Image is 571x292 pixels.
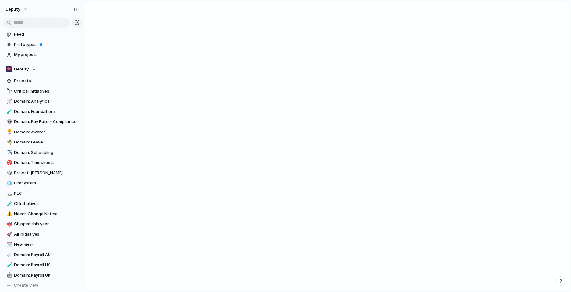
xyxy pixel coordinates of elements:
[14,149,80,156] span: Domain: Scheduling
[3,240,82,249] a: 🗓️New view
[3,178,82,188] a: 🧊Ecosystem
[3,30,82,39] a: Feed
[6,190,12,197] button: 🏔️
[14,88,80,94] span: Critical Initiatives
[14,221,80,227] span: Shipped this year
[6,88,12,94] button: 🔭
[7,98,11,105] div: 📈
[3,271,82,280] a: 🤖Domain: Payroll UK
[6,149,12,156] button: ✈️
[7,210,11,217] div: ⚠️
[14,160,80,166] span: Domain: Timesheets
[6,180,12,186] button: 🧊
[3,148,82,157] a: ✈️Domain: Scheduling
[3,40,82,49] a: Prototypes
[6,200,12,207] button: 🧪
[3,219,82,229] a: 🎯Shipped this year
[7,272,11,279] div: 🤖
[3,65,82,74] button: Deputy
[14,282,38,289] span: Create view
[14,211,80,217] span: Needs Change Notice
[3,127,82,137] a: 🏆Domain: Awards
[7,108,11,115] div: 🧪
[6,170,12,176] button: 🎲
[3,199,82,208] a: 🧪CI Initiatives
[3,281,82,290] button: Create view
[14,31,80,37] span: Feed
[3,50,82,59] a: My projects
[7,139,11,146] div: 🌴
[3,189,82,198] a: 🏔️PLC
[14,129,80,135] span: Domain: Awards
[6,139,12,145] button: 🌴
[14,252,80,258] span: Domain: Payroll AU
[7,241,11,248] div: 🗓️
[7,159,11,166] div: 🎯
[6,231,12,238] button: 🚀
[6,160,12,166] button: 🎯
[7,261,11,269] div: 🧪
[7,128,11,136] div: 🏆
[14,241,80,248] span: New view
[3,117,82,126] a: 👽Domain: Pay Rate + Compliance
[6,6,20,13] span: deputy
[3,158,82,167] a: 🎯Domain: Timesheets
[3,87,82,96] a: 🔭Critical Initiatives
[14,190,80,197] span: PLC
[14,98,80,104] span: Domain: Analytics
[3,138,82,147] a: 🌴Domain: Leave
[14,180,80,186] span: Ecosystem
[3,168,82,178] a: 🎲Project: [PERSON_NAME]
[3,76,82,86] a: Projects
[14,78,80,84] span: Projects
[3,209,82,219] a: ⚠️Needs Change Notice
[6,252,12,258] button: ☄️
[14,262,80,268] span: Domain: Payroll US
[6,211,12,217] button: ⚠️
[6,221,12,227] button: 🎯
[7,87,11,95] div: 🔭
[7,190,11,197] div: 🏔️
[3,260,82,270] a: 🧪Domain: Payroll US
[6,109,12,115] button: 🧪
[7,149,11,156] div: ✈️
[7,200,11,207] div: 🧪
[7,221,11,228] div: 🎯
[14,119,80,125] span: Domain: Pay Rate + Compliance
[6,119,12,125] button: 👽
[14,42,80,48] span: Prototypes
[6,98,12,104] button: 📈
[7,180,11,187] div: 🧊
[14,200,80,207] span: CI Initiatives
[14,272,80,278] span: Domain: Payroll UK
[3,250,82,260] a: ☄️Domain: Payroll AU
[14,231,80,238] span: All Initiatives
[3,97,82,106] a: 📈Domain: Analytics
[3,107,82,116] a: 🧪Domain: Foundations
[3,230,82,239] a: 🚀All Initiatives
[14,139,80,145] span: Domain: Leave
[7,169,11,177] div: 🎲
[6,241,12,248] button: 🗓️
[14,170,80,176] span: Project: [PERSON_NAME]
[14,52,80,58] span: My projects
[7,118,11,126] div: 👽
[3,4,31,14] button: deputy
[14,66,29,72] span: Deputy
